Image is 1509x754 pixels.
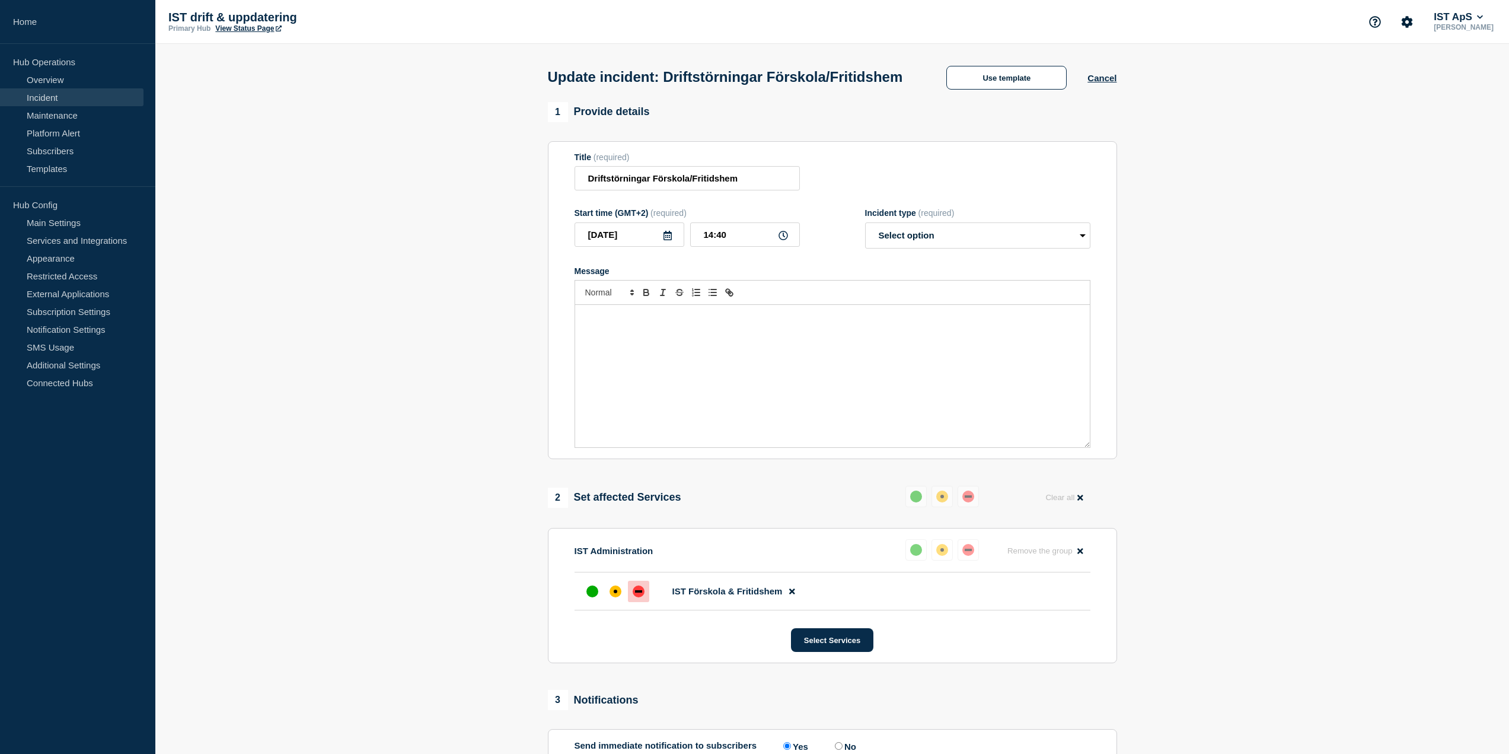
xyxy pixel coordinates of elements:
[910,491,922,502] div: up
[575,546,653,556] p: IST Administration
[1087,73,1116,83] button: Cancel
[575,222,684,247] input: YYYY-MM-DD
[835,742,843,750] input: No
[610,586,621,597] div: affected
[688,285,704,300] button: Toggle ordered list
[962,491,974,502] div: down
[1431,11,1485,23] button: IST ApS
[783,742,791,750] input: Yes
[575,305,1090,447] div: Message
[575,208,800,218] div: Start time (GMT+2)
[548,69,903,85] h1: Update incident: Driftstörningar Förskola/Fritidshem
[1000,539,1090,562] button: Remove the group
[1007,546,1073,555] span: Remove the group
[1363,9,1387,34] button: Support
[905,486,927,507] button: up
[575,740,1090,752] div: Send immediate notification to subscribers
[865,222,1090,249] select: Incident type
[1431,23,1496,31] p: [PERSON_NAME]
[931,486,953,507] button: affected
[168,11,406,24] p: IST drift & uppdatering
[931,539,953,561] button: affected
[721,285,738,300] button: Toggle link
[548,488,681,508] div: Set affected Services
[594,152,630,162] span: (required)
[575,166,800,190] input: Title
[548,690,568,710] span: 3
[548,690,639,710] div: Notifications
[575,740,757,752] p: Send immediate notification to subscribers
[580,285,638,300] span: Font size
[1038,486,1090,509] button: Clear all
[958,539,979,561] button: down
[548,102,650,122] div: Provide details
[575,152,800,162] div: Title
[586,586,598,597] div: up
[936,491,948,502] div: affected
[918,208,955,218] span: (required)
[780,740,808,752] label: Yes
[548,102,568,122] span: 1
[958,486,979,507] button: down
[168,24,210,33] p: Primary Hub
[215,24,281,33] a: View Status Page
[936,544,948,556] div: affected
[690,222,800,247] input: HH:MM
[672,586,783,596] span: IST Förskola & Fritidshem
[633,586,645,597] div: down
[650,208,687,218] span: (required)
[575,266,1090,276] div: Message
[910,544,922,556] div: up
[905,539,927,561] button: up
[962,544,974,556] div: down
[548,488,568,508] span: 2
[671,285,688,300] button: Toggle strikethrough text
[832,740,856,752] label: No
[946,66,1067,90] button: Use template
[865,208,1090,218] div: Incident type
[704,285,721,300] button: Toggle bulleted list
[791,628,873,652] button: Select Services
[638,285,655,300] button: Toggle bold text
[1395,9,1419,34] button: Account settings
[655,285,671,300] button: Toggle italic text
